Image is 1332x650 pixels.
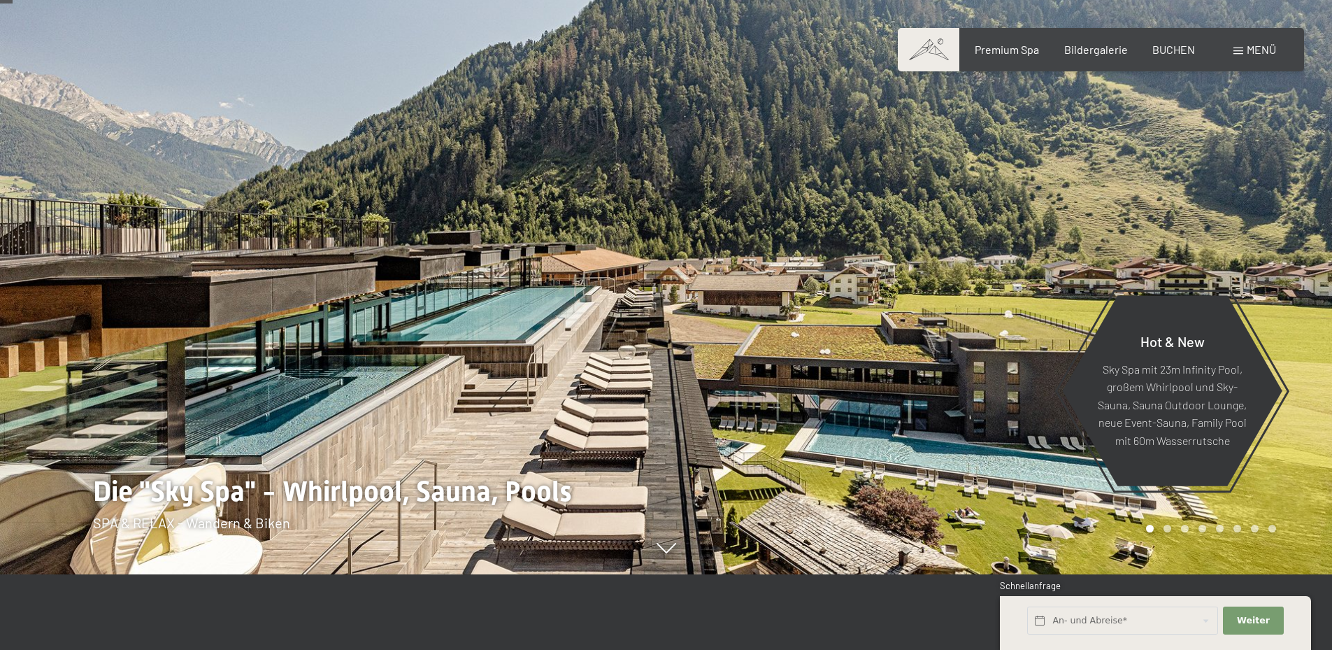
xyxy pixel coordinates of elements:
span: Schnellanfrage [1000,580,1061,591]
span: Weiter [1237,614,1270,627]
p: Sky Spa mit 23m Infinity Pool, großem Whirlpool und Sky-Sauna, Sauna Outdoor Lounge, neue Event-S... [1096,360,1248,449]
button: Weiter [1223,607,1283,635]
div: Carousel Page 5 [1216,525,1224,532]
div: Carousel Page 2 [1163,525,1171,532]
div: Carousel Pagination [1141,525,1276,532]
a: Bildergalerie [1064,43,1128,56]
span: Hot & New [1140,332,1205,349]
a: Premium Spa [975,43,1039,56]
div: Carousel Page 3 [1181,525,1189,532]
div: Carousel Page 1 (Current Slide) [1146,525,1154,532]
a: Hot & New Sky Spa mit 23m Infinity Pool, großem Whirlpool und Sky-Sauna, Sauna Outdoor Lounge, ne... [1061,295,1283,487]
div: Carousel Page 8 [1268,525,1276,532]
a: BUCHEN [1152,43,1195,56]
div: Carousel Page 6 [1233,525,1241,532]
span: Menü [1247,43,1276,56]
div: Carousel Page 7 [1251,525,1259,532]
div: Carousel Page 4 [1198,525,1206,532]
